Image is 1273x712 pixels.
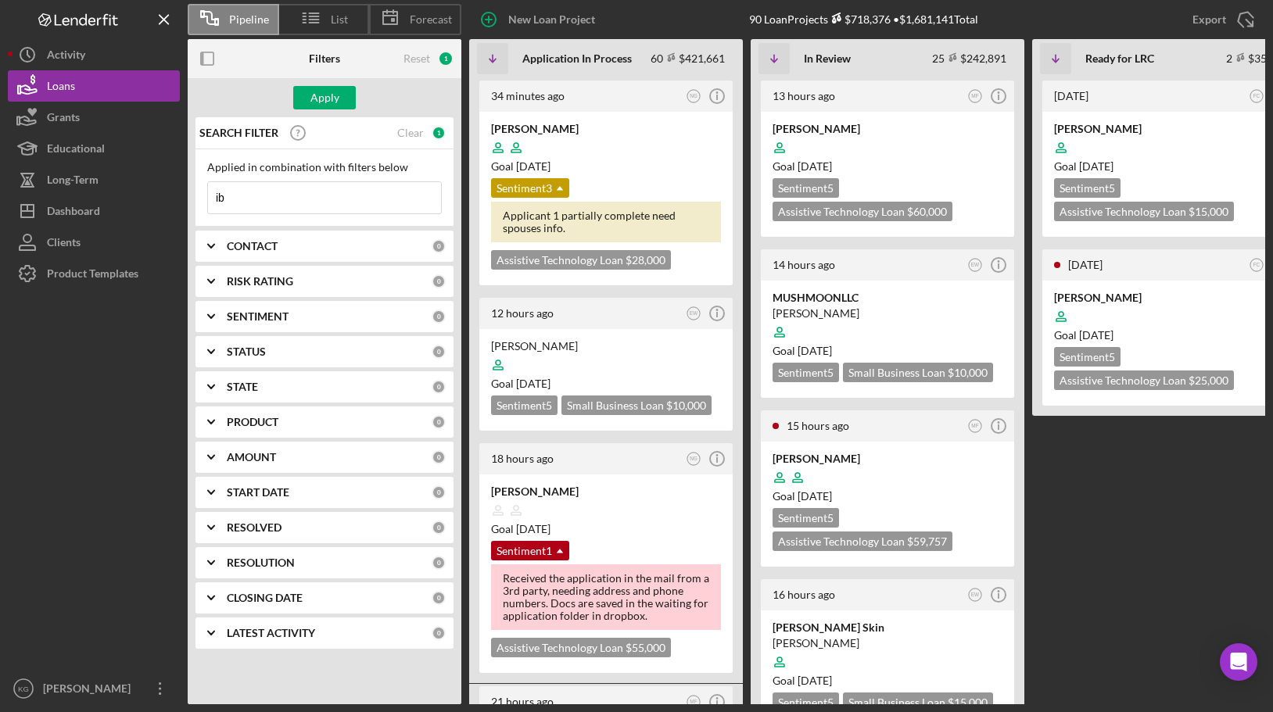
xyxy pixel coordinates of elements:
[47,102,80,137] div: Grants
[8,102,180,133] button: Grants
[491,484,721,499] div: [PERSON_NAME]
[432,380,446,394] div: 0
[491,250,671,270] div: Assistive Technology Loan
[491,377,550,390] span: Goal
[227,416,278,428] b: PRODUCT
[8,258,180,289] a: Product Templates
[227,451,276,463] b: AMOUNT
[690,699,697,704] text: MF
[907,535,947,548] span: $59,757
[1079,328,1113,342] time: 10/18/2025
[773,489,832,503] span: Goal
[626,253,665,267] span: $28,000
[773,588,835,601] time: 2025-10-08 23:54
[8,164,180,195] button: Long-Term
[773,258,835,271] time: 2025-10-09 02:21
[798,674,832,687] time: 11/15/2025
[1177,4,1265,35] button: Export
[1054,159,1113,173] span: Goal
[491,89,565,102] time: 2025-10-09 15:32
[491,338,721,354] div: [PERSON_NAME]
[8,195,180,227] button: Dashboard
[522,52,632,65] b: Application In Process
[227,275,293,288] b: RISK RATING
[8,227,180,258] button: Clients
[331,13,348,26] span: List
[1246,255,1268,276] button: FC
[47,195,100,231] div: Dashboard
[683,691,705,712] button: MF
[516,377,550,390] time: 11/23/2025
[965,255,986,276] button: EW
[1189,205,1228,218] span: $15,000
[410,13,452,26] span: Forecast
[1253,93,1260,98] text: FC
[47,133,105,168] div: Educational
[626,642,665,655] span: $55,000
[798,344,832,357] time: 11/17/2025
[773,692,839,712] div: Sentiment 5
[1054,347,1121,367] div: Sentiment 5
[1054,370,1234,390] div: Assistive Technology Loan
[438,51,454,66] div: 1
[516,159,550,173] time: 11/05/2025
[798,489,832,503] time: 10/15/2025
[491,541,569,560] div: Sentiment 1
[491,395,558,415] div: Sentiment 5
[491,564,721,630] div: Received the application in the mail from a 3rd party, needing address and phone numbers. Docs ar...
[39,673,141,708] div: [PERSON_NAME]
[773,635,1002,651] div: [PERSON_NAME]
[227,486,289,499] b: START DATE
[432,591,446,605] div: 0
[47,70,75,106] div: Loans
[47,39,85,74] div: Activity
[432,556,446,570] div: 0
[508,4,595,35] div: New Loan Project
[8,39,180,70] a: Activity
[1085,52,1154,65] b: Ready for LRC
[47,164,99,199] div: Long-Term
[229,13,269,26] span: Pipeline
[1079,159,1113,173] time: 10/22/2025
[491,522,550,535] span: Goal
[1253,262,1260,267] text: FC
[432,485,446,499] div: 0
[432,415,446,429] div: 0
[432,274,446,288] div: 0
[227,240,278,252] b: CONTACT
[1189,374,1228,387] span: $25,000
[293,86,356,109] button: Apply
[477,441,735,675] a: 18 hours agoNG[PERSON_NAME]Goal [DATE]Sentiment1Received the application in the mail from a 3rd p...
[907,205,947,218] span: $60,000
[310,86,339,109] div: Apply
[227,381,258,393] b: STATE
[690,311,698,317] text: EW
[758,408,1017,569] a: 15 hours agoMF[PERSON_NAME]Goal [DATE]Sentiment5Assistive Technology Loan $59,757
[199,127,278,139] b: SEARCH FILTER
[758,78,1017,239] a: 13 hours agoMF[PERSON_NAME]Goal [DATE]Sentiment5Assistive Technology Loan $60,000
[683,449,705,470] button: NG
[561,395,712,415] div: Small Business Loan
[971,592,980,597] text: EW
[491,202,721,242] div: Applicant 1 partially complete need spouses info.
[773,674,832,687] span: Goal
[683,303,705,324] button: EW
[690,456,697,462] text: NG
[309,52,340,65] b: Filters
[432,521,446,535] div: 0
[1068,258,1103,271] time: 2025-09-18 04:57
[843,692,993,712] div: Small Business Loan
[971,93,978,98] text: MF
[1054,328,1113,342] span: Goal
[207,161,442,174] div: Applied in combination with filters below
[432,345,446,359] div: 0
[227,521,281,534] b: RESOLVED
[477,295,735,433] a: 12 hours agoEW[PERSON_NAME]Goal [DATE]Sentiment5Small Business Loan $10,000
[798,159,832,173] time: 11/05/2025
[773,89,835,102] time: 2025-10-09 03:15
[1246,86,1268,107] button: FC
[8,133,180,164] button: Educational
